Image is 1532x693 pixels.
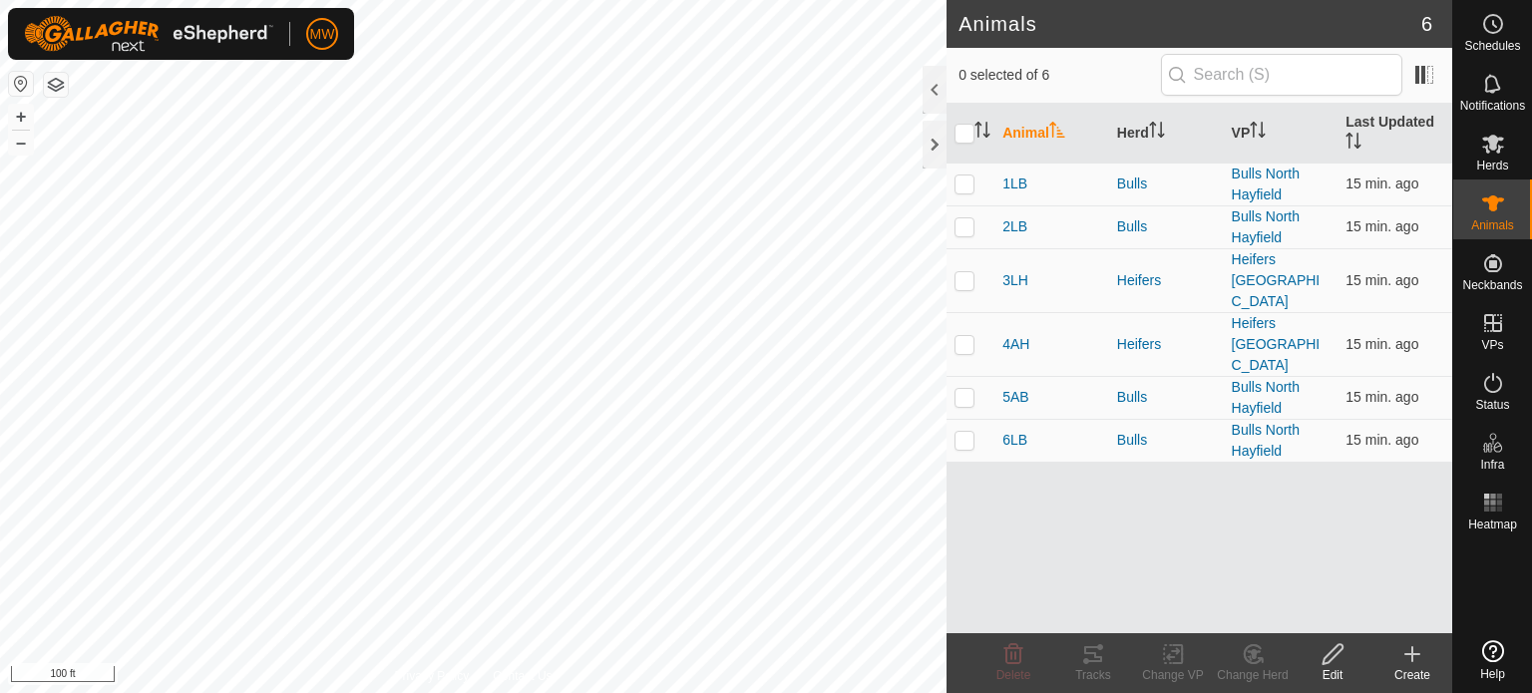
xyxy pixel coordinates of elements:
th: VP [1224,104,1339,164]
span: Sep 8, 2025, 10:35 PM [1345,389,1418,405]
div: Change Herd [1213,666,1293,684]
a: Heifers [GEOGRAPHIC_DATA] [1232,251,1321,309]
button: Reset Map [9,72,33,96]
a: Bulls North Hayfield [1232,166,1300,202]
th: Herd [1109,104,1224,164]
span: Animals [1471,219,1514,231]
span: Sep 8, 2025, 10:35 PM [1345,336,1418,352]
a: Bulls North Hayfield [1232,422,1300,459]
button: + [9,105,33,129]
span: Status [1475,399,1509,411]
input: Search (S) [1161,54,1402,96]
p-sorticon: Activate to sort [1345,136,1361,152]
th: Animal [994,104,1109,164]
span: Herds [1476,160,1508,172]
span: 2LB [1002,216,1027,237]
th: Last Updated [1338,104,1452,164]
div: Bulls [1117,387,1216,408]
div: Bulls [1117,216,1216,237]
span: Infra [1480,459,1504,471]
span: Sep 8, 2025, 10:35 PM [1345,432,1418,448]
span: Schedules [1464,40,1520,52]
span: Sep 8, 2025, 10:35 PM [1345,272,1418,288]
div: Change VP [1133,666,1213,684]
span: Sep 8, 2025, 10:35 PM [1345,218,1418,234]
span: Help [1480,668,1505,680]
span: VPs [1481,339,1503,351]
button: – [9,131,33,155]
a: Bulls North Hayfield [1232,379,1300,416]
span: Neckbands [1462,279,1522,291]
span: Heatmap [1468,519,1517,530]
a: Heifers [GEOGRAPHIC_DATA] [1232,315,1321,373]
p-sorticon: Activate to sort [974,125,990,141]
div: Heifers [1117,334,1216,355]
p-sorticon: Activate to sort [1049,125,1065,141]
div: Bulls [1117,430,1216,451]
span: Sep 8, 2025, 10:35 PM [1345,175,1418,191]
img: Gallagher Logo [24,16,273,52]
p-sorticon: Activate to sort [1149,125,1165,141]
div: Heifers [1117,270,1216,291]
span: 6LB [1002,430,1027,451]
a: Help [1453,632,1532,688]
div: Bulls [1117,173,1216,194]
h2: Animals [958,12,1421,36]
span: 0 selected of 6 [958,65,1160,86]
span: 5AB [1002,387,1028,408]
p-sorticon: Activate to sort [1250,125,1266,141]
button: Map Layers [44,73,68,97]
span: 3LH [1002,270,1028,291]
span: MW [310,24,335,45]
span: Notifications [1460,100,1525,112]
div: Create [1372,666,1452,684]
a: Contact Us [493,667,552,685]
span: 4AH [1002,334,1029,355]
div: Tracks [1053,666,1133,684]
span: 1LB [1002,173,1027,194]
a: Privacy Policy [395,667,470,685]
span: 6 [1421,9,1432,39]
a: Bulls North Hayfield [1232,208,1300,245]
div: Edit [1293,666,1372,684]
span: Delete [996,668,1031,682]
